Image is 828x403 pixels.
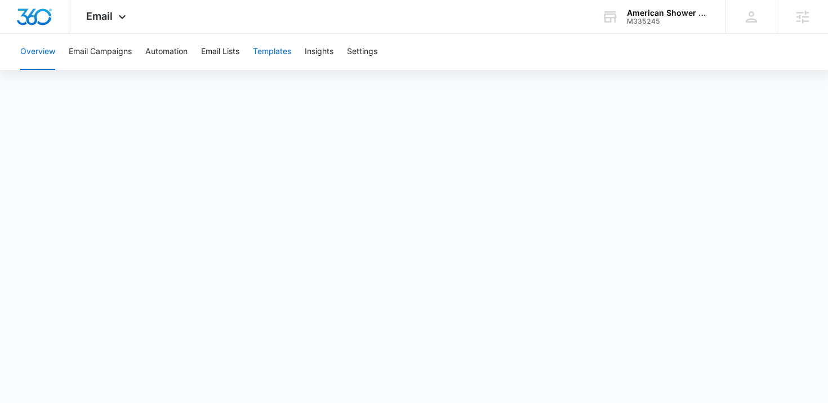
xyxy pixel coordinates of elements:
button: Insights [305,34,333,70]
button: Settings [347,34,377,70]
button: Email Lists [201,34,239,70]
button: Automation [145,34,188,70]
div: account name [627,8,709,17]
button: Templates [253,34,291,70]
span: Email [86,10,113,22]
button: Email Campaigns [69,34,132,70]
div: account id [627,17,709,25]
button: Overview [20,34,55,70]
